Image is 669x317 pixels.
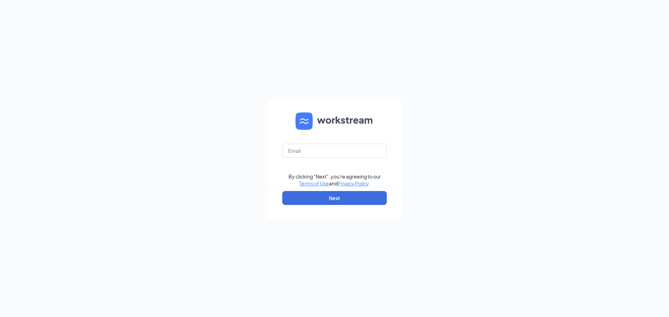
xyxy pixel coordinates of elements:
a: Privacy Policy [338,180,369,187]
button: Next [282,191,387,205]
a: Terms of Use [299,180,329,187]
img: WS logo and Workstream text [295,112,374,130]
div: By clicking "Next", you're agreeing to our and . [289,173,381,187]
input: Email [282,144,387,158]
